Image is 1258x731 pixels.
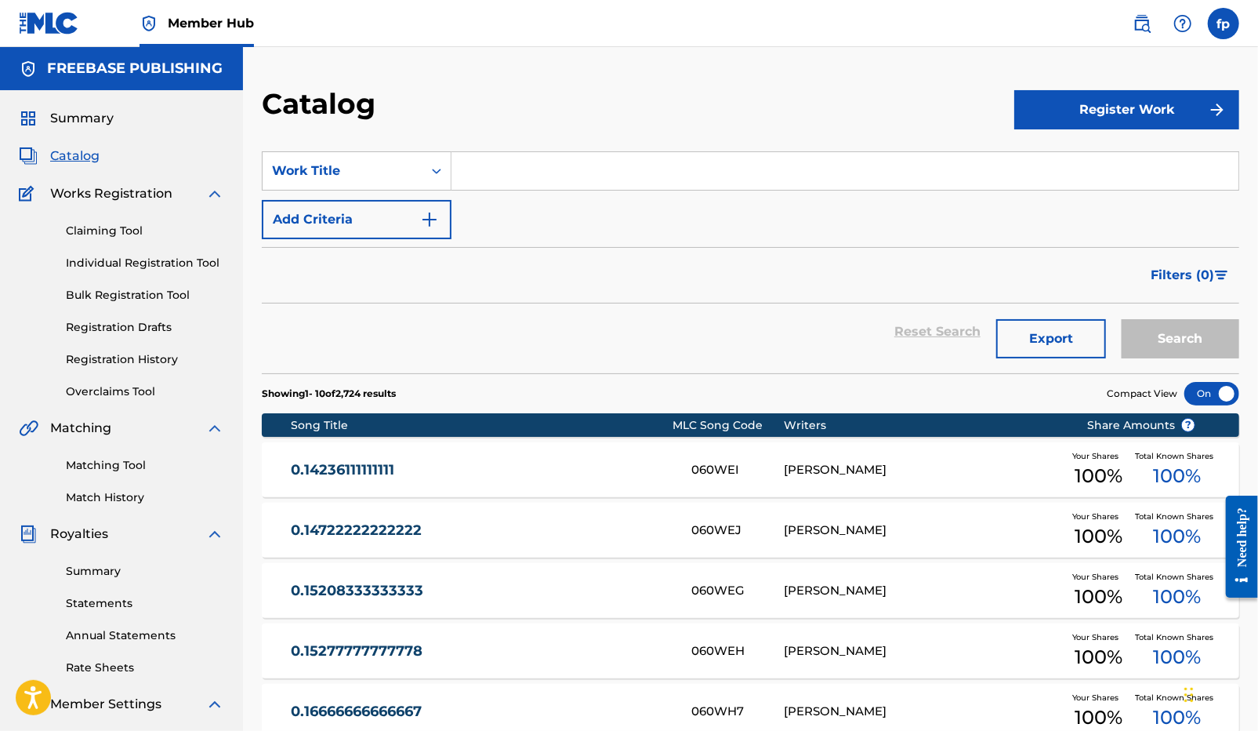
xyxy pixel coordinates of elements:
[262,387,396,401] p: Showing 1 - 10 of 2,724 results
[50,525,108,544] span: Royalties
[420,210,439,229] img: 9d2ae6d4665cec9f34b9.svg
[262,86,383,122] h2: Catalog
[691,582,784,600] div: 060WEG
[19,109,114,128] a: SummarySummary
[50,184,172,203] span: Works Registration
[1075,462,1123,490] span: 100 %
[19,525,38,544] img: Royalties
[1135,511,1220,522] span: Total Known Shares
[66,457,224,474] a: Matching Tool
[1087,417,1195,434] span: Share Amounts
[1073,511,1126,522] span: Your Shares
[1182,419,1195,431] span: ?
[168,14,254,32] span: Member Hub
[205,695,224,714] img: expand
[66,384,224,400] a: Overclaims Tool
[1075,643,1123,671] span: 100 %
[66,627,224,644] a: Annual Statements
[50,147,100,165] span: Catalog
[50,109,114,128] span: Summary
[1073,450,1126,462] span: Your Shares
[1107,387,1177,401] span: Compact View
[1208,8,1239,39] div: User Menu
[1075,522,1123,551] span: 100 %
[262,200,451,239] button: Add Criteria
[66,660,224,676] a: Rate Sheets
[1073,571,1126,583] span: Your Shares
[1154,462,1202,490] span: 100 %
[291,582,670,600] a: 0.15208333333333
[1073,692,1126,704] span: Your Shares
[785,582,1063,600] div: [PERSON_NAME]
[291,703,670,721] a: 0.16666666666667
[1154,522,1202,551] span: 100 %
[691,461,784,479] div: 060WEI
[291,522,670,540] a: 0.14722222222222
[291,642,670,660] a: 0.15277777777778
[50,695,161,714] span: Member Settings
[785,703,1063,721] div: [PERSON_NAME]
[1154,583,1202,611] span: 100 %
[19,147,100,165] a: CatalogCatalog
[19,109,38,128] img: Summary
[50,419,111,438] span: Matching
[140,14,158,33] img: Top Rightsholder
[291,461,670,479] a: 0.14236111111111
[1135,571,1220,583] span: Total Known Shares
[785,417,1063,434] div: Writers
[1135,692,1220,704] span: Total Known Shares
[691,703,784,721] div: 060WH7
[19,419,38,438] img: Matching
[1133,14,1151,33] img: search
[66,319,224,336] a: Registration Drafts
[691,642,784,660] div: 060WEH
[785,461,1063,479] div: [PERSON_NAME]
[1215,271,1228,280] img: filter
[19,12,79,35] img: MLC Logo
[1135,450,1220,462] span: Total Known Shares
[1126,8,1158,39] a: Public Search
[1014,90,1239,129] button: Register Work
[19,147,38,165] img: Catalog
[785,642,1063,660] div: [PERSON_NAME]
[1173,14,1192,33] img: help
[66,255,224,271] a: Individual Registration Tool
[66,223,224,239] a: Claiming Tool
[291,417,673,434] div: Song Title
[1167,8,1198,39] div: Help
[205,184,224,203] img: expand
[66,287,224,304] a: Bulk Registration Tool
[1073,631,1126,643] span: Your Shares
[19,60,38,78] img: Accounts
[1135,631,1220,643] span: Total Known Shares
[673,417,785,434] div: MLC Song Code
[996,319,1106,358] button: Export
[66,489,224,506] a: Match History
[1214,483,1258,609] iframe: Resource Center
[1208,100,1227,119] img: f7272a7cc735f4ea7f67.svg
[205,419,224,438] img: expand
[1154,643,1202,671] span: 100 %
[1184,671,1194,718] div: Drag
[785,522,1063,540] div: [PERSON_NAME]
[691,522,784,540] div: 060WEJ
[1075,583,1123,611] span: 100 %
[205,525,224,544] img: expand
[66,563,224,580] a: Summary
[66,595,224,612] a: Statements
[1180,656,1258,731] iframe: Chat Widget
[1141,256,1239,295] button: Filters (0)
[47,60,223,78] h5: FREEBASE PUBLISHING
[272,162,413,180] div: Work Title
[19,184,39,203] img: Works Registration
[262,151,1239,373] form: Search Form
[1151,266,1214,285] span: Filters ( 0 )
[66,351,224,368] a: Registration History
